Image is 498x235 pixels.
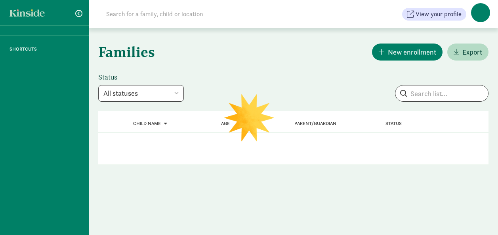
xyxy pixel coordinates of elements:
span: New enrollment [388,47,436,57]
input: Search for a family, child or location [101,6,324,22]
a: Parent/Guardian [294,121,336,126]
a: Child name [133,121,167,126]
span: View your profile [416,9,462,19]
label: Status [98,72,184,82]
input: Search list... [395,85,488,101]
span: Status [385,121,402,126]
h1: Families [98,38,292,66]
button: New enrollment [372,44,443,61]
button: View your profile [402,8,466,21]
button: Export [447,44,488,61]
a: Age [221,121,230,126]
span: Export [462,47,482,57]
span: Child name [133,121,161,126]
